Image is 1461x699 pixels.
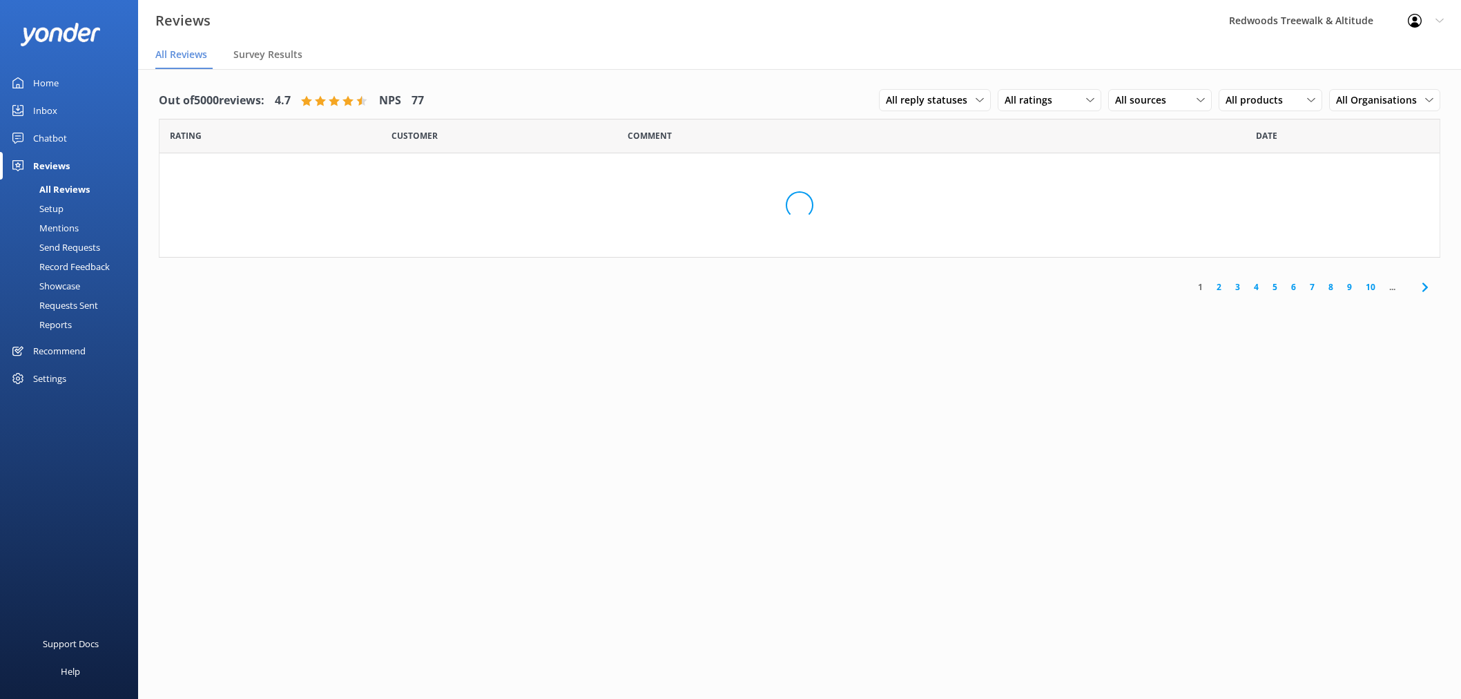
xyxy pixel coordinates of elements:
[628,129,672,142] span: Question
[1322,280,1340,294] a: 8
[275,92,291,110] h4: 4.7
[159,92,264,110] h4: Out of 5000 reviews:
[8,257,110,276] div: Record Feedback
[1005,93,1061,108] span: All ratings
[8,199,64,218] div: Setup
[8,257,138,276] a: Record Feedback
[33,124,67,152] div: Chatbot
[33,337,86,365] div: Recommend
[43,630,99,658] div: Support Docs
[8,218,138,238] a: Mentions
[1266,280,1284,294] a: 5
[1247,280,1266,294] a: 4
[8,238,138,257] a: Send Requests
[8,315,72,334] div: Reports
[1256,129,1277,142] span: Date
[61,658,80,685] div: Help
[1336,93,1425,108] span: All Organisations
[155,10,211,32] h3: Reviews
[33,69,59,97] div: Home
[8,180,138,199] a: All Reviews
[1340,280,1359,294] a: 9
[8,315,138,334] a: Reports
[33,365,66,392] div: Settings
[8,238,100,257] div: Send Requests
[1382,280,1402,294] span: ...
[155,48,207,61] span: All Reviews
[886,93,976,108] span: All reply statuses
[1191,280,1210,294] a: 1
[8,296,138,315] a: Requests Sent
[170,129,202,142] span: Date
[379,92,401,110] h4: NPS
[33,97,57,124] div: Inbox
[1226,93,1291,108] span: All products
[21,23,100,46] img: yonder-white-logo.png
[1210,280,1228,294] a: 2
[33,152,70,180] div: Reviews
[1228,280,1247,294] a: 3
[8,218,79,238] div: Mentions
[412,92,424,110] h4: 77
[8,276,138,296] a: Showcase
[1284,280,1303,294] a: 6
[1115,93,1174,108] span: All sources
[233,48,302,61] span: Survey Results
[1359,280,1382,294] a: 10
[1303,280,1322,294] a: 7
[391,129,438,142] span: Date
[8,296,98,315] div: Requests Sent
[8,199,138,218] a: Setup
[8,276,80,296] div: Showcase
[8,180,90,199] div: All Reviews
